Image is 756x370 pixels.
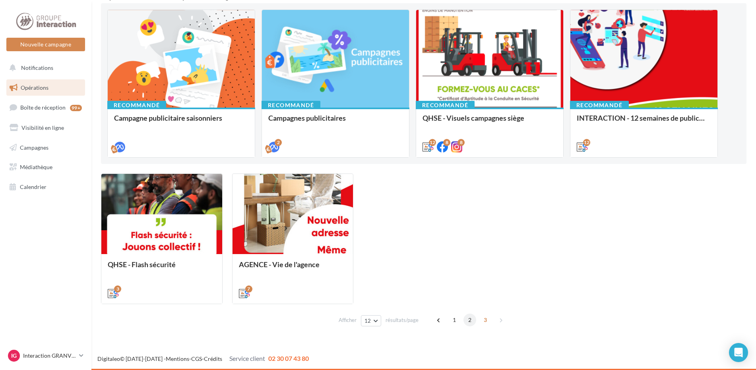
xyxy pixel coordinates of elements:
[463,314,476,326] span: 2
[5,79,87,96] a: Opérations
[70,105,82,111] div: 99+
[21,84,48,91] span: Opérations
[107,101,166,110] div: Recommandé
[577,114,711,130] div: INTERACTION - 12 semaines de publication
[5,119,87,136] a: Visibilité en ligne
[191,355,202,362] a: CGS
[570,101,629,110] div: Recommandé
[416,101,475,110] div: Recommandé
[361,315,381,326] button: 12
[229,355,265,362] span: Service client
[386,316,419,324] span: résultats/page
[20,183,47,190] span: Calendrier
[6,348,85,363] a: IG Interaction GRANVILLE
[339,316,357,324] span: Afficher
[5,60,83,76] button: Notifications
[204,355,222,362] a: Crédits
[443,139,450,146] div: 8
[448,314,461,326] span: 1
[364,318,371,324] span: 12
[457,139,465,146] div: 8
[97,355,309,362] span: © [DATE]-[DATE] - - -
[5,139,87,156] a: Campagnes
[262,101,320,110] div: Recommandé
[21,124,64,131] span: Visibilité en ligne
[5,99,87,116] a: Boîte de réception99+
[245,285,252,293] div: 7
[114,114,248,130] div: Campagne publicitaire saisonniers
[97,355,120,362] a: Digitaleo
[21,64,53,71] span: Notifications
[108,260,216,276] div: QHSE - Flash sécurité
[6,38,85,51] button: Nouvelle campagne
[23,352,76,360] p: Interaction GRANVILLE
[166,355,189,362] a: Mentions
[5,179,87,195] a: Calendrier
[20,164,52,170] span: Médiathèque
[20,104,66,111] span: Boîte de réception
[479,314,492,326] span: 3
[239,260,347,276] div: AGENCE - Vie de l'agence
[268,114,403,130] div: Campagnes publicitaires
[268,355,309,362] span: 02 30 07 43 80
[5,159,87,175] a: Médiathèque
[729,343,748,362] div: Open Intercom Messenger
[11,352,17,360] span: IG
[114,285,121,293] div: 3
[275,139,282,146] div: 2
[583,139,590,146] div: 12
[423,114,557,130] div: QHSE - Visuels campagnes siège
[429,139,436,146] div: 12
[20,144,48,150] span: Campagnes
